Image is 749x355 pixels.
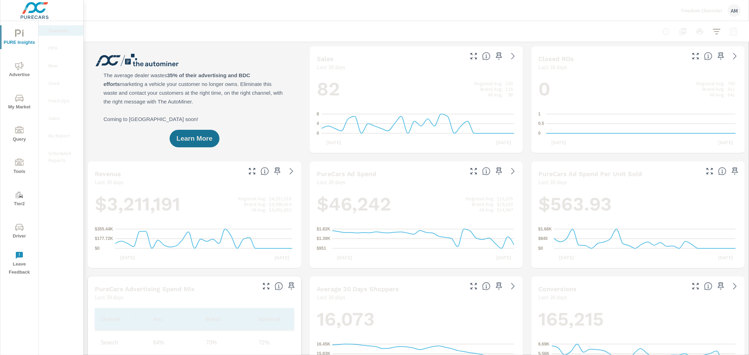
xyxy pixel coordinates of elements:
[48,115,78,122] p: Sales
[507,281,519,292] a: See more details in report
[538,192,738,216] h1: $563.93
[251,207,267,213] p: All Avg:
[2,223,36,240] span: Driver
[538,227,552,232] text: $1.68K
[538,121,544,126] text: 0.5
[39,95,83,106] div: Fixed Ops
[258,315,283,322] p: National
[317,236,330,241] text: $1.39K
[317,63,346,71] p: Last 30 days
[696,81,725,86] p: Regional Avg:
[270,254,294,261] p: [DATE]
[247,166,258,177] button: Make Fullscreen
[715,281,727,292] span: Save this to your personalized report
[317,246,326,251] text: $951
[177,135,212,142] span: Learn More
[317,121,319,126] text: 4
[710,25,724,39] button: Apply Filters
[332,254,357,261] p: [DATE]
[690,51,701,62] button: Make Fullscreen
[2,159,36,176] span: Tools
[317,227,330,232] text: $1.82K
[702,86,725,92] p: Brand Avg:
[48,62,78,69] p: New
[100,315,125,322] p: Channel
[95,236,113,241] text: $177.72K
[269,196,291,201] p: $4,352,018
[153,315,178,322] p: You
[538,63,567,71] p: Last 30 days
[170,130,219,147] button: Learn More
[493,281,505,292] span: Save this to your personalized report
[479,207,494,213] p: All Avg:
[115,254,140,261] p: [DATE]
[497,201,513,207] p: $19,020
[147,334,200,351] td: 64%
[322,139,346,146] p: [DATE]
[317,112,319,116] text: 8
[39,43,83,53] div: PIPA
[317,285,399,293] h5: Average 30 Days Shoppers
[95,227,113,232] text: $355.44K
[538,131,541,136] text: 0
[2,29,36,47] span: PURE Insights
[39,78,83,88] div: Used
[48,80,78,87] p: Used
[729,51,741,62] a: See more details in report
[39,60,83,71] div: New
[482,52,491,60] span: Number of vehicles sold by the dealership over the selected date range. [Source: This data is sou...
[2,62,36,79] span: Advertise
[493,166,505,177] span: Save this to your personalized report
[0,21,38,279] div: nav menu
[546,139,571,146] p: [DATE]
[506,86,513,92] p: 125
[538,246,543,251] text: $0
[681,7,722,14] p: Freedom Chevrolet
[554,254,579,261] p: [DATE]
[468,51,479,62] button: Make Fullscreen
[488,92,503,98] p: All Avg:
[491,139,516,146] p: [DATE]
[200,334,253,351] td: 70%
[710,92,725,98] p: All Avg:
[317,178,346,186] p: Last 30 days
[2,94,36,111] span: My Market
[472,201,494,207] p: Brand Avg:
[317,170,376,177] h5: PureCars Ad Spend
[704,166,715,177] button: Make Fullscreen
[690,281,701,292] button: Make Fullscreen
[704,52,712,60] span: Number of Repair Orders Closed by the selected dealership group over the selected time range. [So...
[317,307,516,331] h1: 16,073
[48,45,78,52] p: PIPA
[317,192,516,216] h1: $46,242
[2,251,36,276] span: Leave Feedback
[95,192,294,216] h1: $3,211,191
[317,55,334,62] h5: Sales
[727,25,741,39] button: Select Date Range
[493,51,505,62] span: Save this to your personalized report
[538,55,574,62] h5: Closed ROs
[95,285,195,293] h5: PureCars Advertising Spend Mix
[729,281,741,292] a: See more details in report
[48,27,78,34] p: Overview
[538,112,541,116] text: 1
[728,86,735,92] p: 611
[728,92,735,98] p: 641
[269,201,291,207] p: $4,996,614
[713,254,738,261] p: [DATE]
[48,132,78,139] p: My Report
[482,167,491,175] span: Total cost of media for all PureCars channels for the selected dealership group over the selected...
[538,236,548,241] text: $840
[506,81,513,86] p: 103
[261,167,269,175] span: Total sales revenue over the selected date range. [Source: This data is sourced from the dealer’s...
[286,166,297,177] a: See more details in report
[468,166,479,177] button: Make Fullscreen
[317,131,319,136] text: 0
[206,315,230,322] p: Brand
[508,92,513,98] p: 98
[482,282,491,290] span: A rolling 30 day total of daily Shoppers on the dealership website, averaged over the selected da...
[2,191,36,208] span: Tier2
[491,254,516,261] p: [DATE]
[507,51,519,62] a: See more details in report
[728,81,735,86] p: 740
